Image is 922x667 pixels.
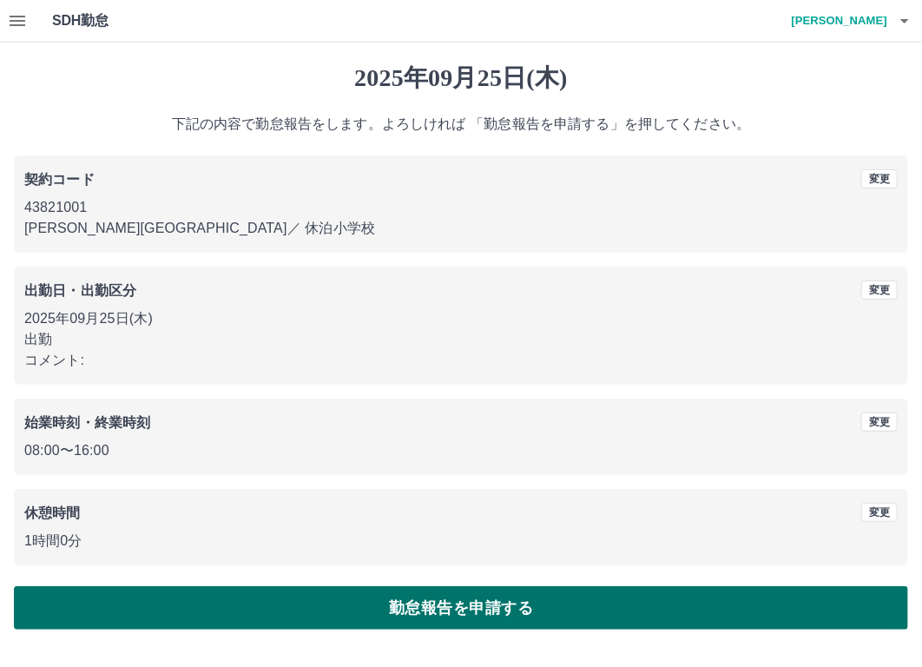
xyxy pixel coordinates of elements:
p: コメント: [24,350,898,371]
button: 変更 [861,169,898,188]
button: 変更 [861,281,898,300]
b: 休憩時間 [24,505,81,520]
p: 1時間0分 [24,531,898,551]
p: 08:00 〜 16:00 [24,440,898,461]
button: 変更 [861,413,898,432]
p: 下記の内容で勤怠報告をします。よろしければ 「勤怠報告を申請する」を押してください。 [14,114,908,135]
b: 始業時刻・終業時刻 [24,415,150,430]
button: 変更 [861,503,898,522]
b: 契約コード [24,172,95,187]
button: 勤怠報告を申請する [14,586,908,630]
p: [PERSON_NAME][GEOGRAPHIC_DATA] ／ 休泊小学校 [24,218,898,239]
p: 出勤 [24,329,898,350]
b: 出勤日・出勤区分 [24,283,136,298]
p: 43821001 [24,197,898,218]
p: 2025年09月25日(木) [24,308,898,329]
h1: 2025年09月25日(木) [14,63,908,93]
